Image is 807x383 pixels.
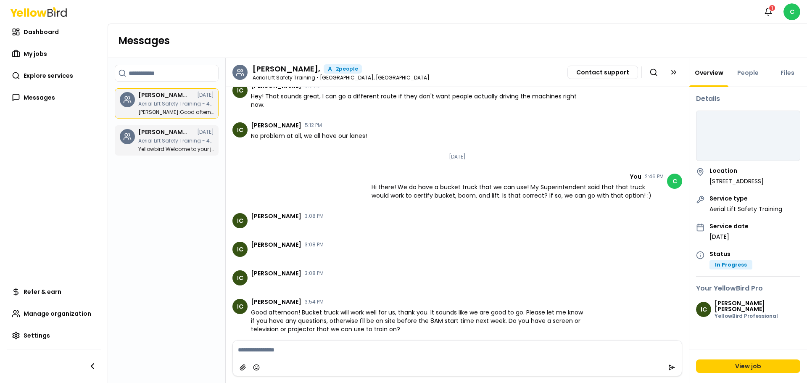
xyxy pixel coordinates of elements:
[251,83,301,89] span: [PERSON_NAME]
[709,223,749,229] h4: Service date
[567,66,638,79] button: Contact support
[7,89,101,106] a: Messages
[768,4,776,12] div: 1
[709,168,764,174] h4: Location
[226,87,689,340] div: Chat messages
[232,213,248,228] span: IC
[232,299,248,314] span: IC
[138,147,214,152] p: Welcome to your job chat! Use this space to ask questions, share updates, send files, and stay al...
[305,123,322,128] time: 5:12 PM
[305,271,324,276] time: 3:08 PM
[118,34,797,48] h1: Messages
[251,242,301,248] span: [PERSON_NAME]
[251,122,301,128] span: [PERSON_NAME]
[24,28,59,36] span: Dashboard
[115,125,219,156] a: [PERSON_NAME],[DATE]Aerial Lift Safety Training - 424 NM-[STREET_ADDRESS]Yellowbird:Welcome to yo...
[715,314,800,319] p: YellowBird Professional
[775,69,799,77] a: Files
[138,138,214,143] p: Aerial Lift Safety Training - 424 NM-599 Frontage Rd, Santa Fe, NM 87507
[645,174,664,179] time: 2:46 PM
[305,299,324,304] time: 3:54 PM
[7,24,101,40] a: Dashboard
[7,45,101,62] a: My jobs
[696,94,800,104] h3: Details
[232,242,248,257] span: IC
[709,177,764,185] p: [STREET_ADDRESS]
[253,75,430,80] p: Aerial Lift Safety Training • [GEOGRAPHIC_DATA], [GEOGRAPHIC_DATA]
[24,288,61,296] span: Refer & earn
[7,327,101,344] a: Settings
[138,129,189,135] h3: Ian Campbell,
[7,67,101,84] a: Explore services
[232,83,248,98] span: IC
[709,251,752,257] h4: Status
[253,65,320,73] h3: Ian Campbell,
[251,299,301,305] span: [PERSON_NAME]
[24,93,55,102] span: Messages
[709,232,749,241] p: [DATE]
[24,309,91,318] span: Manage organization
[336,66,358,71] span: 2 people
[138,92,189,98] h3: Ian Campbell,
[732,69,764,77] a: People
[7,283,101,300] a: Refer & earn
[696,111,800,161] iframe: Job Location
[783,3,800,20] span: C
[305,214,324,219] time: 3:08 PM
[305,242,324,247] time: 3:08 PM
[696,283,800,293] h3: Your YellowBird Pro
[760,3,777,20] button: 1
[696,302,711,317] span: IC
[24,50,47,58] span: My jobs
[709,205,782,213] p: Aerial Lift Safety Training
[24,331,50,340] span: Settings
[251,270,301,276] span: [PERSON_NAME]
[251,308,588,333] span: Good afternoon! Bucket truck will work well for us, thank you. It sounds like we are good to go. ...
[690,69,728,77] a: Overview
[709,195,782,201] h4: Service type
[24,71,73,80] span: Explore services
[251,92,588,109] span: Hey! That sounds great, I can go a different route if they don't want people actually driving the...
[138,101,214,106] p: Aerial Lift Safety Training - 424 NM-599 Frontage Rd, Santa Fe, NM 87507
[251,132,367,140] span: No problem at all, we all have our lanes!
[197,129,214,135] time: [DATE]
[232,122,248,137] span: IC
[709,260,752,269] div: In Progress
[630,174,641,180] span: You
[305,83,321,88] time: 5:11 PM
[667,174,682,189] span: C
[197,92,214,98] time: [DATE]
[115,88,219,119] a: [PERSON_NAME],[DATE]Aerial Lift Safety Training - 424 NM-[STREET_ADDRESS][PERSON_NAME]:Good after...
[251,213,301,219] span: [PERSON_NAME]
[449,153,466,160] p: [DATE]
[372,183,664,200] span: Hi there! We do have a bucket truck that we can use! My Superintendent said that that truck would...
[7,305,101,322] a: Manage organization
[715,300,800,312] h3: [PERSON_NAME] [PERSON_NAME]
[696,359,800,373] a: View job
[232,270,248,285] span: IC
[138,110,214,115] p: Good afternoon! Bucket truck will work well for us, thank you. It sounds like we are good to go. ...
